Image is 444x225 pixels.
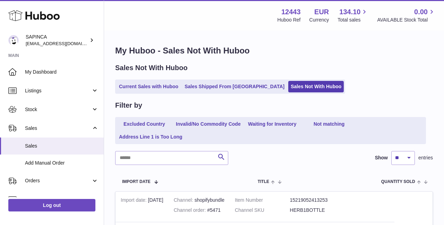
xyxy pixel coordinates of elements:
[115,45,433,56] h1: My Huboo - Sales Not With Huboo
[26,41,102,46] span: [EMAIL_ADDRESS][DOMAIN_NAME]
[116,192,169,222] td: [DATE]
[377,7,436,23] a: 0.00 AVAILABLE Stock Total
[25,106,91,113] span: Stock
[375,155,388,161] label: Show
[174,207,207,215] strong: Channel order
[339,7,360,17] span: 134.10
[288,81,344,92] a: Sales Not With Huboo
[25,160,99,166] span: Add Manual Order
[245,118,300,130] a: Waiting for Inventory
[117,118,172,130] a: Excluded Country
[25,125,91,132] span: Sales
[122,180,151,184] span: Import date
[290,207,345,214] dd: HERB1BOTTLE
[377,17,436,23] span: AVAILABLE Stock Total
[381,180,415,184] span: Quantity Sold
[8,35,19,45] img: info@sapinca.com
[25,87,91,94] span: Listings
[281,7,301,17] strong: 12443
[174,207,224,214] div: #5471
[235,207,290,214] dt: Channel SKU
[117,81,181,92] a: Current Sales with Huboo
[115,63,188,73] h2: Sales Not With Huboo
[277,17,301,23] div: Huboo Ref
[25,143,99,149] span: Sales
[338,7,368,23] a: 134.10 Total sales
[173,118,243,130] a: Invalid/No Commodity Code
[121,197,148,205] strong: Import date
[414,7,428,17] span: 0.00
[25,177,91,184] span: Orders
[309,17,329,23] div: Currency
[8,199,95,211] a: Log out
[301,118,357,130] a: Not matching
[235,197,290,203] dt: Item Number
[174,197,224,203] div: shopifybundle
[115,101,142,110] h2: Filter by
[25,196,99,203] span: Usage
[182,81,287,92] a: Sales Shipped From [GEOGRAPHIC_DATA]
[418,155,433,161] span: entries
[314,7,329,17] strong: EUR
[26,34,88,47] div: SAPINCA
[174,197,195,205] strong: Channel
[258,180,269,184] span: Title
[338,17,368,23] span: Total sales
[117,131,185,143] a: Address Line 1 is Too Long
[290,197,345,203] dd: 15219052413253
[25,69,99,75] span: My Dashboard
